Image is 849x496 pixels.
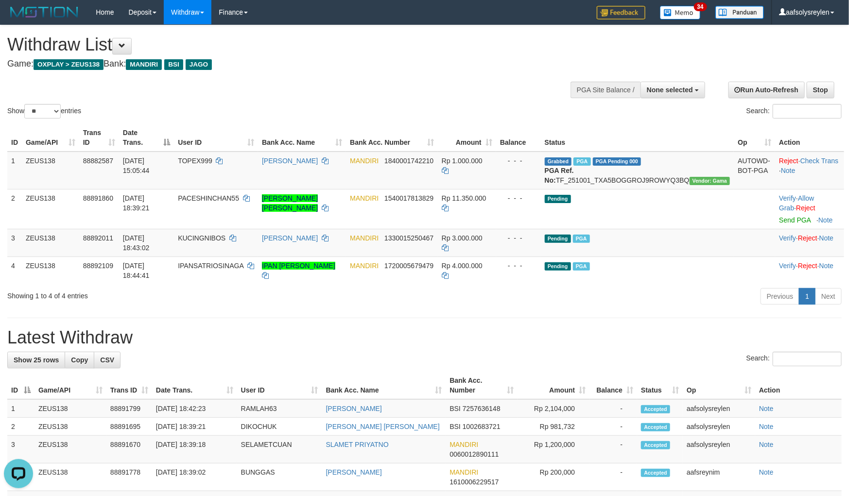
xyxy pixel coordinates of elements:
a: Note [819,234,834,242]
a: Send PGA [779,216,811,224]
span: 88882587 [83,157,113,165]
span: Copy 1540017813829 to clipboard [384,194,433,202]
div: - - - [500,193,537,203]
img: Button%20Memo.svg [660,6,701,19]
a: [PERSON_NAME] [262,157,318,165]
a: Note [818,216,833,224]
a: [PERSON_NAME] [262,234,318,242]
span: PGA Pending [593,157,641,166]
td: RAMLAH63 [237,399,322,418]
span: 88892011 [83,234,113,242]
td: 3 [7,436,35,463]
td: ZEUS138 [22,229,79,257]
span: IPANSATRIOSINAGA [178,262,243,270]
span: · [779,194,814,212]
th: Status: activate to sort column ascending [637,372,683,399]
th: Game/API: activate to sort column ascending [35,372,106,399]
span: Copy 7257636148 to clipboard [463,405,501,412]
a: Verify [779,234,796,242]
span: Copy 1002683721 to clipboard [463,423,501,430]
span: None selected [647,86,693,94]
a: [PERSON_NAME] [PERSON_NAME] [326,423,440,430]
th: Amount: activate to sort column ascending [438,124,496,152]
th: Trans ID: activate to sort column ascending [79,124,119,152]
span: Copy [71,356,88,364]
a: Reject [779,157,798,165]
span: MANDIRI [126,59,162,70]
th: Date Trans.: activate to sort column ascending [152,372,237,399]
td: Rp 200,000 [518,463,589,491]
span: KUCINGNIBOS [178,234,225,242]
b: PGA Ref. No: [545,167,574,184]
td: aafsolysreylen [683,418,755,436]
span: [DATE] 18:39:21 [123,194,150,212]
a: Note [819,262,834,270]
td: Rp 1,200,000 [518,436,589,463]
td: ZEUS138 [22,152,79,189]
td: 88891670 [106,436,152,463]
span: Vendor URL: https://trx31.1velocity.biz [690,177,730,185]
td: aafsolysreylen [683,436,755,463]
span: Rp 1.000.000 [442,157,483,165]
span: MANDIRI [450,441,478,448]
span: [DATE] 18:43:02 [123,234,150,252]
td: 88891778 [106,463,152,491]
td: - [589,463,637,491]
td: · · [775,229,844,257]
th: Balance: activate to sort column ascending [589,372,637,399]
a: Note [759,441,774,448]
span: BSI [450,405,461,412]
span: PACESHINCHAN55 [178,194,239,202]
span: Copy 1610006229517 to clipboard [450,478,499,486]
span: Accepted [641,423,670,431]
th: Op: activate to sort column ascending [683,372,755,399]
span: Pending [545,262,571,271]
td: 3 [7,229,22,257]
span: [DATE] 15:05:44 [123,157,150,174]
span: TOPEX999 [178,157,212,165]
span: MANDIRI [350,157,379,165]
h1: Withdraw List [7,35,556,54]
span: Show 25 rows [14,356,59,364]
div: - - - [500,261,537,271]
td: ZEUS138 [22,189,79,229]
td: Rp 981,732 [518,418,589,436]
button: None selected [641,82,705,98]
td: ZEUS138 [35,436,106,463]
span: Pending [545,235,571,243]
span: Accepted [641,441,670,449]
span: Accepted [641,469,670,477]
a: [PERSON_NAME] [326,405,382,412]
td: 2 [7,189,22,229]
span: Rp 11.350.000 [442,194,486,202]
a: Reject [798,262,817,270]
th: Op: activate to sort column ascending [734,124,775,152]
td: - [589,436,637,463]
h1: Latest Withdraw [7,328,842,347]
th: Trans ID: activate to sort column ascending [106,372,152,399]
a: Verify [779,194,796,202]
a: Reject [796,204,815,212]
a: Previous [761,288,799,305]
div: - - - [500,233,537,243]
td: aafsreynim [683,463,755,491]
a: Stop [807,82,834,98]
a: [PERSON_NAME] [326,468,382,476]
span: Rp 3.000.000 [442,234,483,242]
td: ZEUS138 [35,418,106,436]
select: Showentries [24,104,61,119]
th: Bank Acc. Name: activate to sort column ascending [258,124,346,152]
a: SLAMET PRIYATNO [326,441,389,448]
a: Allow Grab [779,194,814,212]
img: MOTION_logo.png [7,5,81,19]
td: AUTOWD-BOT-PGA [734,152,775,189]
div: PGA Site Balance / [571,82,641,98]
td: 4 [7,257,22,284]
a: Reject [798,234,817,242]
td: 88891799 [106,399,152,418]
td: Rp 2,104,000 [518,399,589,418]
span: 88891860 [83,194,113,202]
td: 88891695 [106,418,152,436]
a: Copy [65,352,94,368]
span: MANDIRI [350,262,379,270]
